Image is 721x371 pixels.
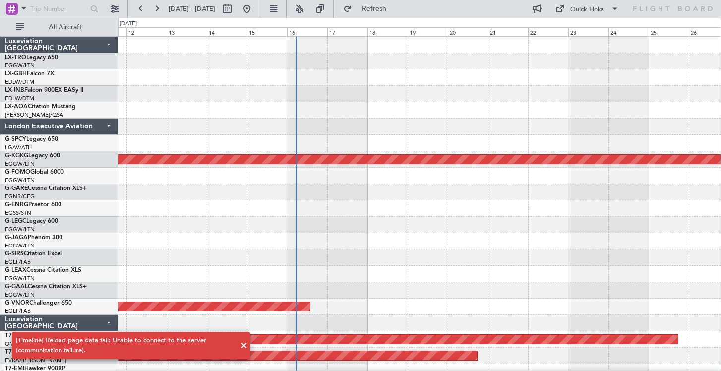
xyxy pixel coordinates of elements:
a: G-GARECessna Citation XLS+ [5,185,87,191]
span: G-JAGA [5,235,28,241]
a: LX-TROLegacy 650 [5,55,58,61]
span: G-ENRG [5,202,28,208]
span: G-KGKG [5,153,28,159]
span: G-SPCY [5,136,26,142]
div: 18 [367,27,408,36]
div: Quick Links [570,5,604,15]
span: LX-AOA [5,104,28,110]
a: EGLF/FAB [5,258,31,266]
a: EGGW/LTN [5,291,35,299]
a: G-GAALCessna Citation XLS+ [5,284,87,290]
a: EDLW/DTM [5,95,34,102]
span: LX-TRO [5,55,26,61]
div: 25 [649,27,689,36]
div: 15 [247,27,287,36]
a: EGGW/LTN [5,275,35,282]
div: 17 [327,27,367,36]
a: EGNR/CEG [5,193,35,200]
span: G-GAAL [5,284,28,290]
a: G-KGKGLegacy 600 [5,153,60,159]
a: EGGW/LTN [5,62,35,69]
span: LX-INB [5,87,24,93]
a: G-SIRSCitation Excel [5,251,62,257]
a: EGGW/LTN [5,226,35,233]
a: LX-AOACitation Mustang [5,104,76,110]
div: [DATE] [120,20,137,28]
a: LX-INBFalcon 900EX EASy II [5,87,83,93]
button: Quick Links [550,1,624,17]
div: 13 [167,27,207,36]
a: EGGW/LTN [5,242,35,249]
div: 14 [207,27,247,36]
a: G-SPCYLegacy 650 [5,136,58,142]
a: EGGW/LTN [5,160,35,168]
a: G-JAGAPhenom 300 [5,235,62,241]
button: All Aircraft [11,19,108,35]
div: 19 [408,27,448,36]
span: G-FOMO [5,169,30,175]
a: LX-GBHFalcon 7X [5,71,54,77]
span: All Aircraft [26,24,105,31]
a: G-LEAXCessna Citation XLS [5,267,81,273]
a: G-FOMOGlobal 6000 [5,169,64,175]
a: EGLF/FAB [5,308,31,315]
span: G-LEGC [5,218,26,224]
a: G-VNORChallenger 650 [5,300,72,306]
a: LGAV/ATH [5,144,32,151]
span: G-GARE [5,185,28,191]
div: 21 [488,27,528,36]
div: 24 [608,27,649,36]
div: 20 [448,27,488,36]
input: Trip Number [30,1,87,16]
div: 23 [568,27,608,36]
a: G-LEGCLegacy 600 [5,218,58,224]
a: EGGW/LTN [5,177,35,184]
div: 12 [126,27,167,36]
div: [Timeline] Reload page data fail: Unable to connect to the server (communication failure). [16,336,235,355]
div: 22 [528,27,568,36]
div: 16 [287,27,327,36]
a: EDLW/DTM [5,78,34,86]
a: [PERSON_NAME]/QSA [5,111,63,119]
span: G-VNOR [5,300,29,306]
span: Refresh [354,5,395,12]
span: G-SIRS [5,251,24,257]
button: Refresh [339,1,398,17]
span: LX-GBH [5,71,27,77]
a: G-ENRGPraetor 600 [5,202,61,208]
a: EGSS/STN [5,209,31,217]
span: G-LEAX [5,267,26,273]
span: [DATE] - [DATE] [169,4,215,13]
